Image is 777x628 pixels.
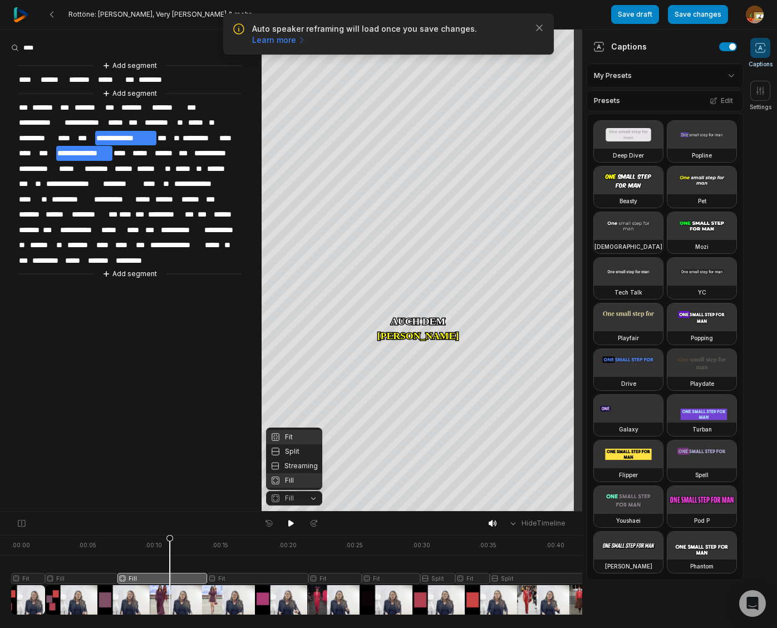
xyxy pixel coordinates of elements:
[266,491,322,506] button: Fill
[266,473,322,488] div: Fill
[266,430,322,444] div: Fit
[266,428,322,490] div: Fill
[266,459,322,473] div: Streaming
[266,444,322,459] div: Split
[285,493,294,503] span: Fill
[739,590,766,617] div: Open Intercom Messenger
